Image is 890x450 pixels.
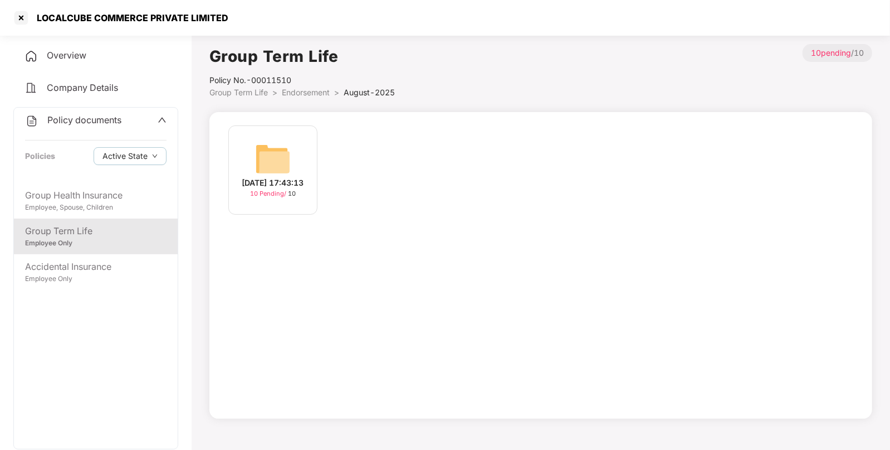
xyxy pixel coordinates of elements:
[25,81,38,95] img: svg+xml;base64,PHN2ZyB4bWxucz0iaHR0cDovL3d3dy53My5vcmcvMjAwMC9zdmciIHdpZHRoPSIyNCIgaGVpZ2h0PSIyNC...
[272,88,277,97] span: >
[30,12,228,23] div: LOCALCUBE COMMERCE PRIVATE LIMITED
[25,114,38,128] img: svg+xml;base64,PHN2ZyB4bWxucz0iaHR0cDovL3d3dy53My5vcmcvMjAwMC9zdmciIHdpZHRoPSIyNCIgaGVpZ2h0PSIyNC...
[811,48,851,57] span: 10 pending
[25,274,167,284] div: Employee Only
[282,88,330,97] span: Endorsement
[209,74,395,86] div: Policy No.- 00011510
[209,88,268,97] span: Group Term Life
[25,224,167,238] div: Group Term Life
[25,50,38,63] img: svg+xml;base64,PHN2ZyB4bWxucz0iaHR0cDovL3d3dy53My5vcmcvMjAwMC9zdmciIHdpZHRoPSIyNCIgaGVpZ2h0PSIyNC...
[47,114,121,125] span: Policy documents
[25,150,55,162] div: Policies
[47,50,86,61] span: Overview
[250,190,288,197] span: 10 Pending /
[25,188,167,202] div: Group Health Insurance
[158,115,167,124] span: up
[47,82,118,93] span: Company Details
[25,238,167,249] div: Employee Only
[94,147,167,165] button: Active Statedown
[803,44,872,62] p: / 10
[344,88,395,97] span: August-2025
[152,153,158,159] span: down
[25,202,167,213] div: Employee, Spouse, Children
[255,141,291,177] img: svg+xml;base64,PHN2ZyB4bWxucz0iaHR0cDovL3d3dy53My5vcmcvMjAwMC9zdmciIHdpZHRoPSI2NCIgaGVpZ2h0PSI2NC...
[102,150,148,162] span: Active State
[334,88,339,97] span: >
[209,44,395,69] h1: Group Term Life
[25,260,167,274] div: Accidental Insurance
[242,177,304,189] div: [DATE] 17:43:13
[250,189,296,199] div: 10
